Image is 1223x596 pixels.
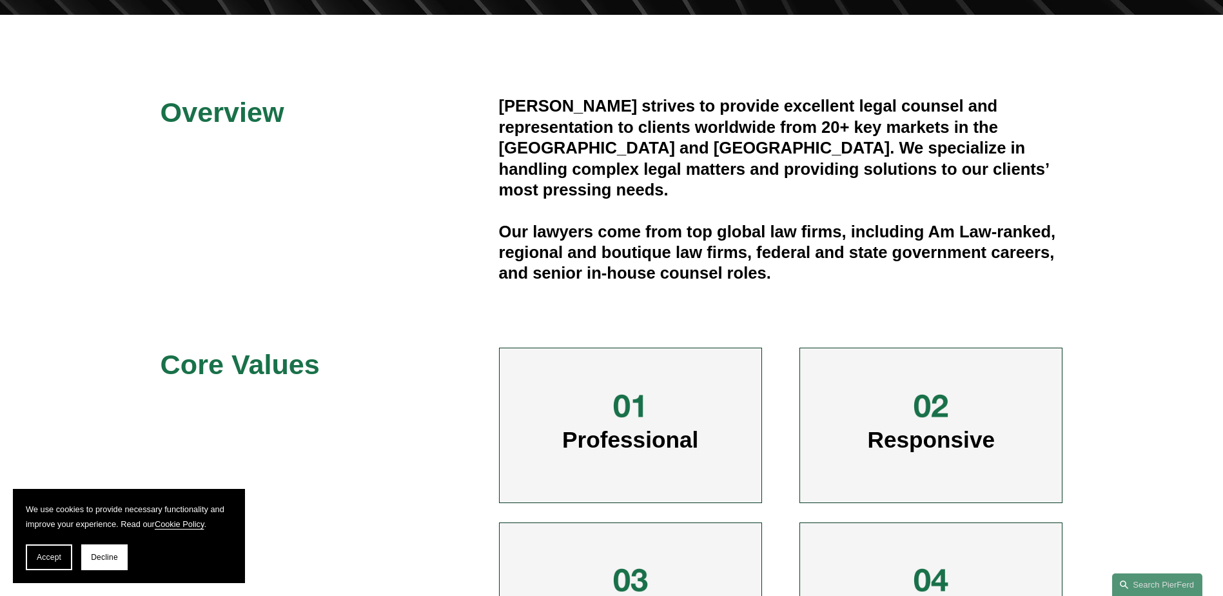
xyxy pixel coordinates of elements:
[1112,573,1202,596] a: Search this site
[13,489,245,583] section: Cookie banner
[91,553,118,562] span: Decline
[499,95,1063,200] h4: [PERSON_NAME] strives to provide excellent legal counsel and representation to clients worldwide ...
[499,221,1063,284] h4: Our lawyers come from top global law firms, including Am Law-ranked, regional and boutique law fi...
[81,544,128,570] button: Decline
[161,349,320,380] span: Core Values
[37,553,61,562] span: Accept
[26,544,72,570] button: Accept
[868,427,995,452] span: Responsive
[26,502,232,531] p: We use cookies to provide necessary functionality and improve your experience. Read our .
[161,97,284,128] span: Overview
[155,519,204,529] a: Cookie Policy
[562,427,698,452] span: Professional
